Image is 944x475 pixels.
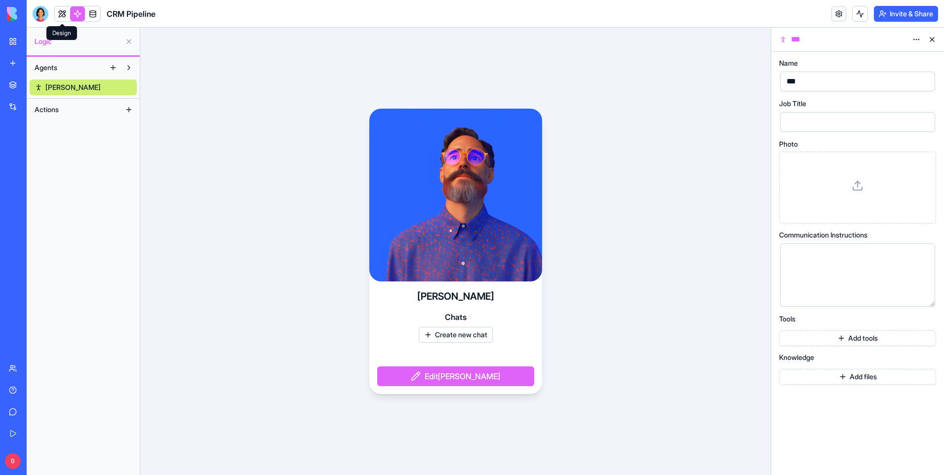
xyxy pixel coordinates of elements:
[30,79,137,95] a: [PERSON_NAME]
[45,82,101,92] span: [PERSON_NAME]
[35,63,57,73] span: Agents
[445,311,467,323] span: Chats
[419,327,493,343] button: Create new chat
[779,100,806,107] span: Job Title
[779,369,936,385] button: Add files
[30,102,121,118] button: Actions
[779,60,798,67] span: Name
[377,366,534,386] button: Edit[PERSON_NAME]
[46,26,77,40] div: Design
[779,316,795,322] span: Tools
[779,141,798,148] span: Photo
[35,105,59,115] span: Actions
[779,232,867,238] span: Communication Instructions
[779,330,936,346] button: Add tools
[874,6,938,22] button: Invite & Share
[30,60,105,76] button: Agents
[7,7,68,21] img: logo
[417,289,494,303] h4: [PERSON_NAME]
[107,8,156,20] span: CRM Pipeline
[5,453,21,469] span: B
[779,354,814,361] span: Knowledge
[35,37,121,46] span: Logic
